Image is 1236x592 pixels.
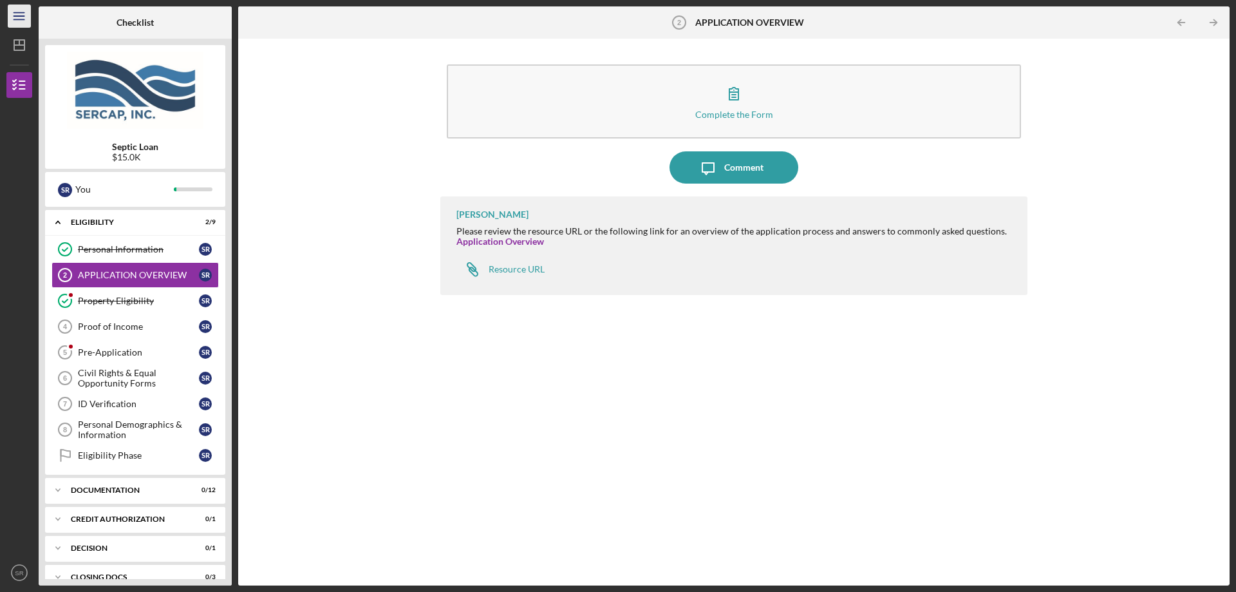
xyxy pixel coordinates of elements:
div: Property Eligibility [78,296,199,306]
div: CREDIT AUTHORIZATION [71,515,183,523]
tspan: 4 [63,323,68,330]
div: 0 / 3 [192,573,216,581]
a: Eligibility PhaseSR [51,443,219,468]
div: S R [199,243,212,256]
img: Product logo [45,52,225,129]
a: Property EligibilitySR [51,288,219,314]
div: $15.0K [112,152,158,162]
div: Pre-Application [78,347,199,358]
a: 8Personal Demographics & InformationSR [51,417,219,443]
div: Personal Demographics & Information [78,419,199,440]
div: Decision [71,544,183,552]
a: Resource URL [456,256,545,282]
a: 6Civil Rights & Equal Opportunity FormsSR [51,365,219,391]
div: S R [199,294,212,307]
text: SR [15,569,23,577]
div: You [75,178,174,200]
div: ID Verification [78,399,199,409]
b: Checklist [117,17,154,28]
div: 0 / 1 [192,544,216,552]
div: Complete the Form [695,110,773,119]
div: S R [199,346,212,359]
tspan: 2 [677,19,681,26]
div: Comment [724,151,763,184]
div: APPLICATION OVERVIEW [78,270,199,280]
a: 5Pre-ApplicationSR [51,339,219,365]
b: APPLICATION OVERVIEW [695,17,804,28]
button: Complete the Form [447,64,1021,138]
div: 0 / 12 [192,486,216,494]
div: Eligibility Phase [78,450,199,461]
div: S R [199,269,212,282]
button: Comment [669,151,798,184]
tspan: 7 [63,400,67,408]
div: S R [199,372,212,385]
a: Personal InformationSR [51,236,219,262]
tspan: 8 [63,426,67,434]
div: Resource URL [489,264,545,274]
a: 2APPLICATION OVERVIEWSR [51,262,219,288]
tspan: 6 [63,374,67,382]
tspan: 2 [63,271,67,279]
div: S R [199,320,212,333]
div: Eligibility [71,218,183,226]
div: [PERSON_NAME] [456,209,529,220]
div: Documentation [71,486,183,494]
div: 0 / 1 [192,515,216,523]
div: Civil Rights & Equal Opportunity Forms [78,368,199,388]
a: Application Overview [456,236,544,247]
div: CLOSING DOCS [71,573,183,581]
b: Septic Loan [112,142,158,152]
div: S R [199,423,212,436]
div: Please review the resource URL or the following link for an overview of the application process a... [456,226,1007,236]
div: S R [58,183,72,197]
div: 2 / 9 [192,218,216,226]
a: 4Proof of IncomeSR [51,314,219,339]
div: Personal Information [78,244,199,254]
div: Proof of Income [78,321,199,332]
a: 7ID VerificationSR [51,391,219,417]
div: S R [199,397,212,410]
tspan: 5 [63,349,67,356]
button: SR [6,560,32,586]
div: S R [199,449,212,462]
